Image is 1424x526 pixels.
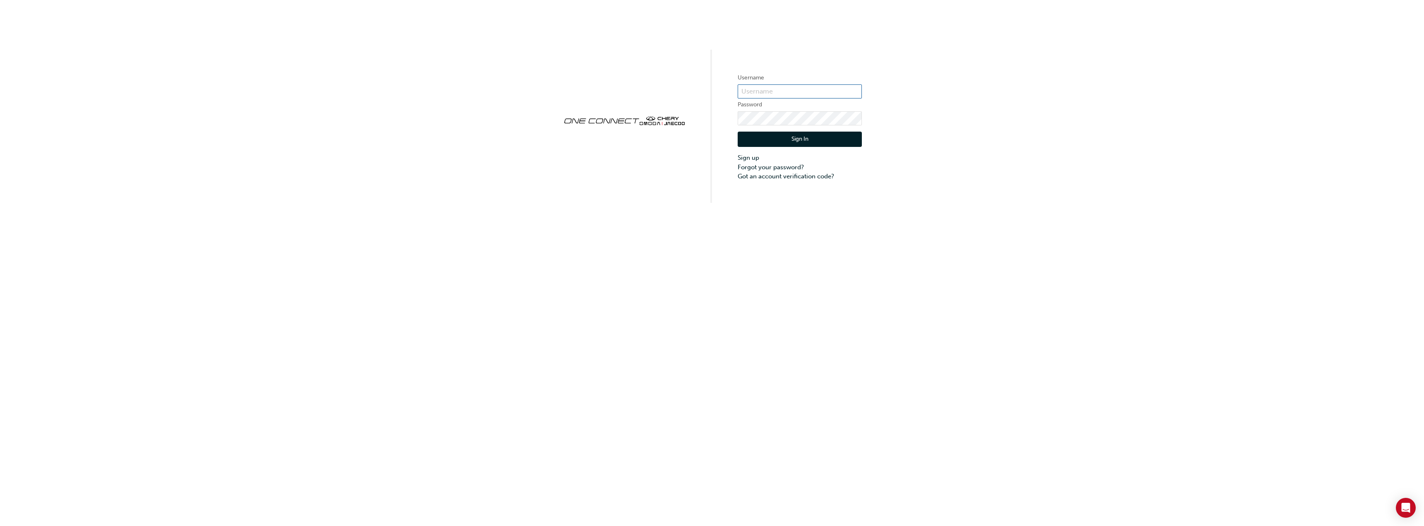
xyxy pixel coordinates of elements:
a: Forgot your password? [738,163,862,172]
a: Got an account verification code? [738,172,862,181]
label: Password [738,100,862,110]
button: Sign In [738,132,862,147]
label: Username [738,73,862,83]
img: oneconnect [562,109,686,131]
a: Sign up [738,153,862,163]
input: Username [738,84,862,98]
div: Open Intercom Messenger [1396,498,1416,518]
